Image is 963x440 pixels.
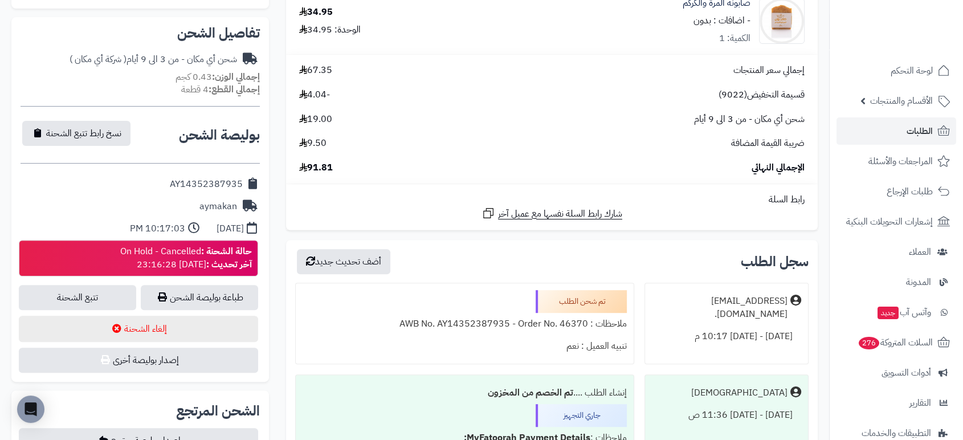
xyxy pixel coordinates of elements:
[870,93,933,109] span: الأقسام والمنتجات
[299,113,332,126] span: 19.00
[299,137,327,150] span: 9.50
[481,206,622,221] a: شارك رابط السلة نفسها مع عميل آخر
[299,161,333,174] span: 91.81
[536,290,627,313] div: تم شحن الطلب
[733,64,805,77] span: إجمالي سعر المنتجات
[181,83,260,96] small: 4 قطعة
[752,161,805,174] span: الإجمالي النهائي
[303,313,627,335] div: ملاحظات : AWB No. AY14352387935 - Order No. 46370
[887,184,933,199] span: طلبات الإرجاع
[299,88,330,101] span: -4.04
[741,255,809,268] h3: سجل الطلب
[212,70,260,84] strong: إجمالي الوزن:
[206,258,252,271] strong: آخر تحديث :
[536,404,627,427] div: جاري التجهيز
[303,335,627,357] div: تنبيه العميل : نعم
[691,386,787,400] div: [DEMOGRAPHIC_DATA]
[909,395,931,411] span: التقارير
[836,117,956,145] a: الطلبات
[199,200,237,213] div: aymakan
[694,113,805,126] span: شحن أي مكان - من 3 الى 9 أيام
[836,178,956,205] a: طلبات الإرجاع
[217,222,244,235] div: [DATE]
[70,53,237,66] div: شحن أي مكان - من 3 الى 9 أيام
[693,14,750,27] small: - اضافات : بدون
[836,329,956,356] a: السلات المتروكة276
[719,32,750,45] div: الكمية: 1
[846,214,933,230] span: إشعارات التحويلات البنكية
[906,274,931,290] span: المدونة
[878,307,899,319] span: جديد
[209,83,260,96] strong: إجمالي القطع:
[22,121,130,146] button: نسخ رابط تتبع الشحنة
[836,148,956,175] a: المراجعات والأسئلة
[907,123,933,139] span: الطلبات
[652,295,787,321] div: [EMAIL_ADDRESS][DOMAIN_NAME].
[70,52,127,66] span: ( شركة أي مكان )
[836,238,956,266] a: العملاء
[130,222,185,235] div: 10:17:03 PM
[19,316,258,342] button: إلغاء الشحنة
[836,268,956,296] a: المدونة
[836,389,956,417] a: التقارير
[719,88,805,101] span: قسيمة التخفيض(9022)
[836,57,956,84] a: لوحة التحكم
[170,178,243,191] div: AY14352387935
[731,137,805,150] span: ضريبة القيمة المضافة
[176,404,260,418] h2: الشحن المرتجع
[868,153,933,169] span: المراجعات والأسئلة
[836,359,956,386] a: أدوات التسويق
[291,193,813,206] div: رابط السلة
[891,63,933,79] span: لوحة التحكم
[179,128,260,142] h2: بوليصة الشحن
[876,304,931,320] span: وآتس آب
[859,337,879,349] span: 276
[836,299,956,326] a: وآتس آبجديد
[201,245,252,258] strong: حالة الشحنة :
[141,285,258,310] a: طباعة بوليصة الشحن
[299,64,332,77] span: 67.35
[19,285,136,310] a: تتبع الشحنة
[498,207,622,221] span: شارك رابط السلة نفسها مع عميل آخر
[303,382,627,404] div: إنشاء الطلب ....
[652,404,801,426] div: [DATE] - [DATE] 11:36 ص
[652,325,801,348] div: [DATE] - [DATE] 10:17 م
[297,249,390,274] button: أضف تحديث جديد
[882,365,931,381] span: أدوات التسويق
[17,396,44,423] div: Open Intercom Messenger
[46,127,121,140] span: نسخ رابط تتبع الشحنة
[176,70,260,84] small: 0.43 كجم
[21,26,260,40] h2: تفاصيل الشحن
[488,386,573,400] b: تم الخصم من المخزون
[836,208,956,235] a: إشعارات التحويلات البنكية
[858,335,933,351] span: السلات المتروكة
[299,23,361,36] div: الوحدة: 34.95
[909,244,931,260] span: العملاء
[120,245,252,271] div: On Hold - Cancelled [DATE] 23:16:28
[19,348,258,373] button: إصدار بوليصة أخرى
[299,6,333,19] div: 34.95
